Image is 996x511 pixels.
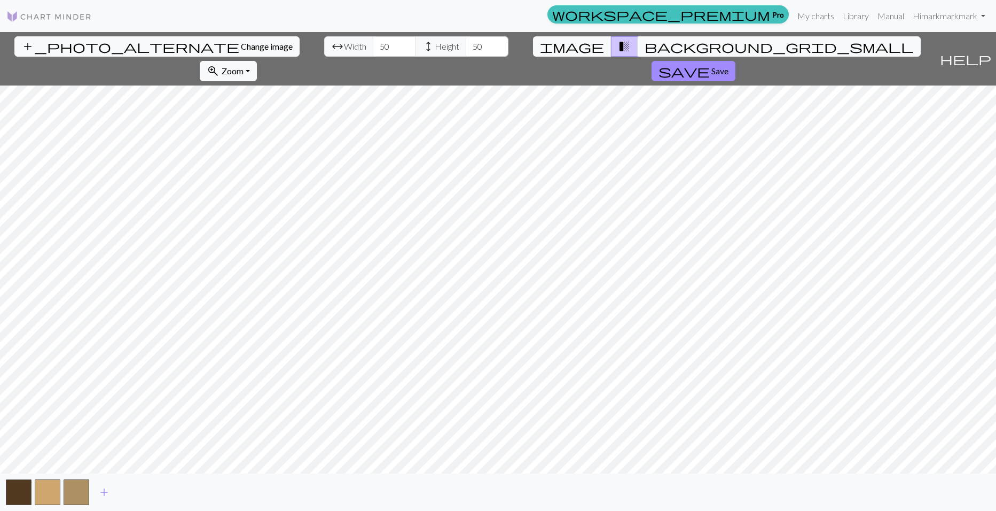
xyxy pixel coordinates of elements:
[344,40,366,53] span: Width
[6,10,92,23] img: Logo
[547,5,789,24] a: Pro
[940,51,991,66] span: help
[207,64,219,79] span: zoom_in
[540,39,604,54] span: image
[652,61,735,81] button: Save
[793,5,838,27] a: My charts
[200,61,257,81] button: Zoom
[873,5,908,27] a: Manual
[422,39,435,54] span: height
[645,39,914,54] span: background_grid_small
[552,7,770,22] span: workspace_premium
[908,5,990,27] a: Himarkmarkmark
[658,64,710,79] span: save
[91,482,117,502] button: Add color
[711,66,728,76] span: Save
[935,32,996,86] button: Help
[618,39,631,54] span: transition_fade
[331,39,344,54] span: arrow_range
[435,40,459,53] span: Height
[838,5,873,27] a: Library
[98,485,111,500] span: add
[222,66,244,76] span: Zoom
[14,36,300,57] button: Change image
[241,41,293,51] span: Change image
[21,39,239,54] span: add_photo_alternate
